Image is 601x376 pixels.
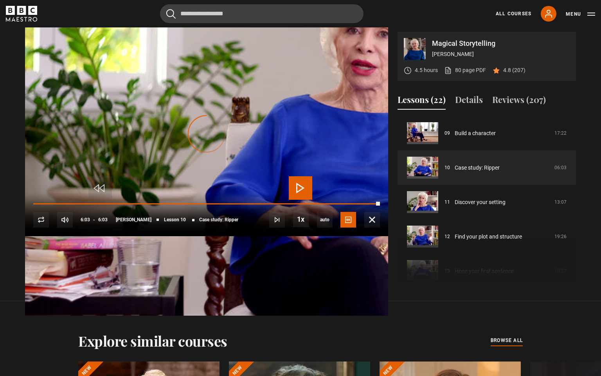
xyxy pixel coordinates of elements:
h2: Explore similar courses [78,333,227,349]
button: Replay [33,212,49,228]
video-js: Video Player [25,32,388,236]
a: Discover your setting [455,198,506,206]
span: Case study: Ripper [199,217,238,222]
input: Search [160,4,363,23]
span: 6:03 [81,213,90,227]
button: Captions [340,212,356,228]
a: 80 page PDF [444,66,486,74]
button: Fullscreen [364,212,380,228]
svg: BBC Maestro [6,6,37,22]
a: Find your plot and structure [455,233,522,241]
span: 6:03 [98,213,108,227]
span: browse all [491,336,523,344]
button: Toggle navigation [566,10,595,18]
p: 4.5 hours [415,66,438,74]
span: Lesson 10 [164,217,186,222]
p: 4.8 (207) [503,66,525,74]
button: Lessons (22) [398,93,446,110]
span: [PERSON_NAME] [116,217,151,222]
a: Case study: Ripper [455,164,500,172]
button: Submit the search query [166,9,176,19]
a: Build a character [455,129,496,137]
button: Reviews (207) [492,93,546,110]
span: auto [317,212,333,228]
button: Next Lesson [269,212,285,228]
a: browse all [491,336,523,345]
div: Progress Bar [33,203,380,205]
button: Mute [57,212,73,228]
span: - [93,217,95,222]
p: [PERSON_NAME] [432,50,570,58]
button: Playback Rate [293,211,309,227]
div: Current quality: 1080p [317,212,333,228]
p: Magical Storytelling [432,40,570,47]
a: All Courses [496,10,531,17]
button: Details [455,93,483,110]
